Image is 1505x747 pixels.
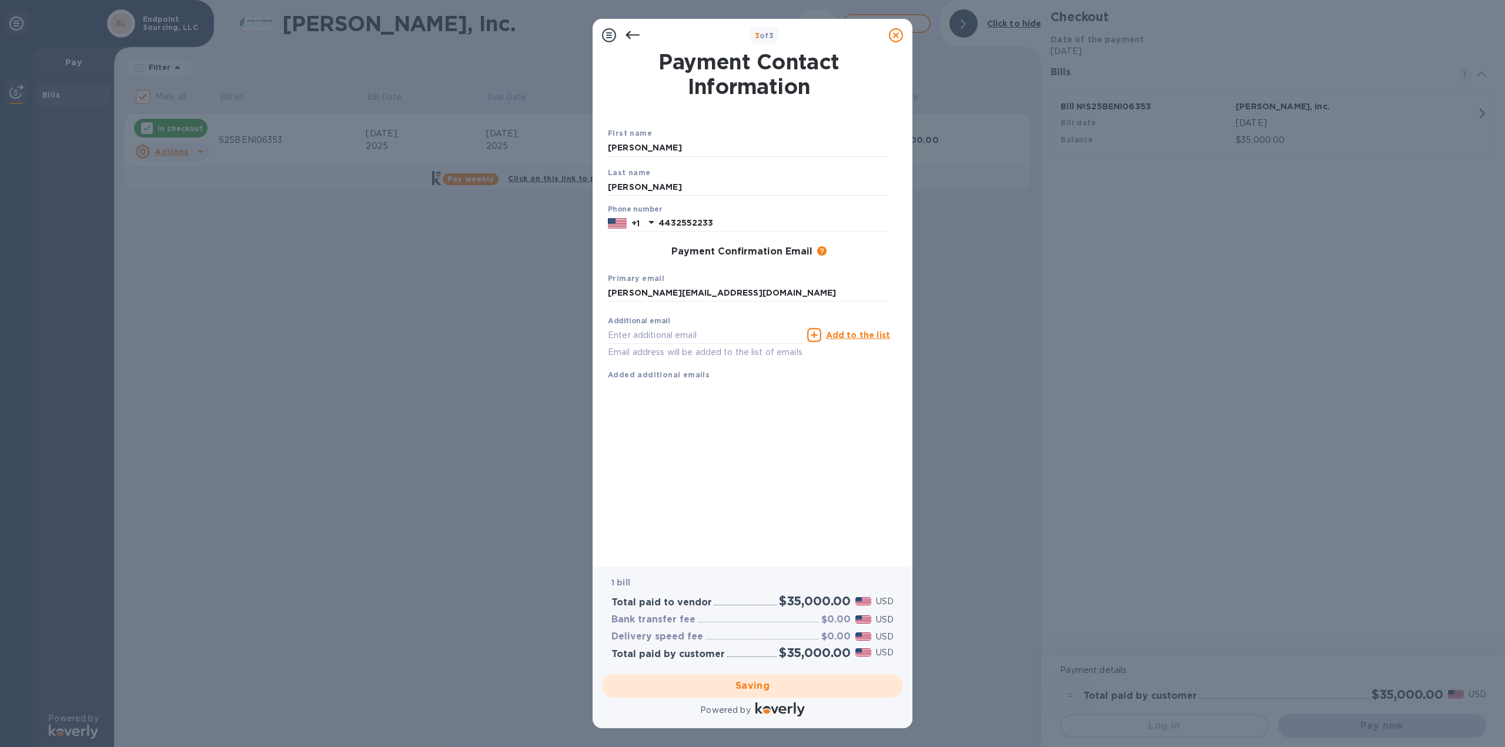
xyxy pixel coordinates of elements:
h3: $0.00 [821,614,851,625]
input: Enter your phone number [658,215,890,232]
p: USD [876,646,894,659]
p: USD [876,631,894,643]
h3: Delivery speed fee [611,631,703,642]
input: Enter additional email [608,326,802,344]
b: First name [608,129,652,138]
img: USD [855,597,871,605]
h3: Bank transfer fee [611,614,695,625]
h3: Payment Confirmation Email [671,246,812,257]
p: USD [876,595,894,608]
label: Additional email [608,318,670,325]
h1: Payment Contact Information [608,49,890,99]
h2: $35,000.00 [779,594,851,608]
p: +1 [631,217,640,229]
span: 3 [755,31,760,40]
img: Logo [755,702,805,716]
h3: Total paid by customer [611,649,725,660]
b: Added additional emails [608,370,710,379]
label: Phone number [608,206,662,213]
input: Enter your primary name [608,284,890,302]
p: USD [876,614,894,626]
h2: $35,000.00 [779,645,851,660]
input: Enter your first name [608,139,890,157]
p: Powered by [700,704,750,716]
h3: Total paid to vendor [611,597,712,608]
h3: $0.00 [821,631,851,642]
b: of 3 [755,31,774,40]
img: US [608,217,627,230]
img: USD [855,615,871,624]
p: Email address will be added to the list of emails [608,346,802,359]
img: USD [855,632,871,641]
b: Last name [608,168,651,177]
input: Enter your last name [608,178,890,196]
b: Primary email [608,274,664,283]
img: USD [855,648,871,656]
b: 1 bill [611,578,630,587]
u: Add to the list [826,330,890,340]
